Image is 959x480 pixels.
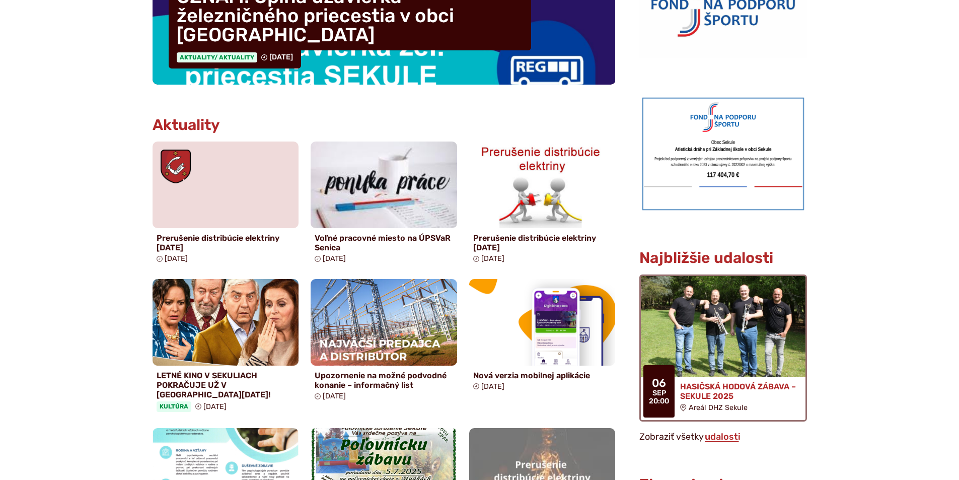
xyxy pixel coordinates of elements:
span: [DATE] [269,53,293,61]
span: 20:00 [649,397,669,405]
h4: LETNÉ KINO V SEKULIACH POKRAČUJE UŽ V [GEOGRAPHIC_DATA][DATE]! [157,371,295,400]
a: Prerušenie distribúcie elektriny [DATE] [DATE] [469,142,616,267]
h4: HASIČSKÁ HODOVÁ ZÁBAVA – SEKULE 2025 [680,382,797,401]
span: [DATE] [323,254,346,263]
a: Prerušenie distribúcie elektriny [DATE] [DATE] [153,142,299,267]
span: Kultúra [157,401,191,412]
span: 06 [649,377,669,389]
span: Aktuality [177,52,257,62]
a: Upozornenie na možné podvodné konanie – informačný list [DATE] [311,279,457,404]
a: LETNÉ KINO V SEKULIACH POKRAČUJE UŽ V [GEOGRAPHIC_DATA][DATE]! Kultúra [DATE] [153,279,299,416]
span: sep [649,389,669,397]
h3: Najbližšie udalosti [639,250,773,266]
a: Zobraziť všetky udalosti [704,431,742,442]
span: [DATE] [203,402,227,411]
span: Areál DHZ Sekule [689,403,748,412]
h4: Voľné pracovné miesto na ÚPSVaR Senica [315,233,453,252]
h4: Prerušenie distribúcie elektriny [DATE] [473,233,612,252]
h4: Upozornenie na možné podvodné konanie – informačný list [315,371,453,390]
a: HASIČSKÁ HODOVÁ ZÁBAVA – SEKULE 2025 Areál DHZ Sekule 06 sep 20:00 [639,275,806,421]
span: / Aktuality [214,54,254,61]
p: Zobraziť všetky [639,430,806,445]
span: [DATE] [323,392,346,400]
a: Nová verzia mobilnej aplikácie [DATE] [469,279,616,395]
h4: Prerušenie distribúcie elektriny [DATE] [157,233,295,252]
a: Voľné pracovné miesto na ÚPSVaR Senica [DATE] [311,142,457,267]
span: [DATE] [165,254,188,263]
h3: Aktuality [153,117,220,133]
span: [DATE] [481,254,504,263]
h4: Nová verzia mobilnej aplikácie [473,371,612,380]
img: draha.png [639,95,806,213]
span: [DATE] [481,382,504,391]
